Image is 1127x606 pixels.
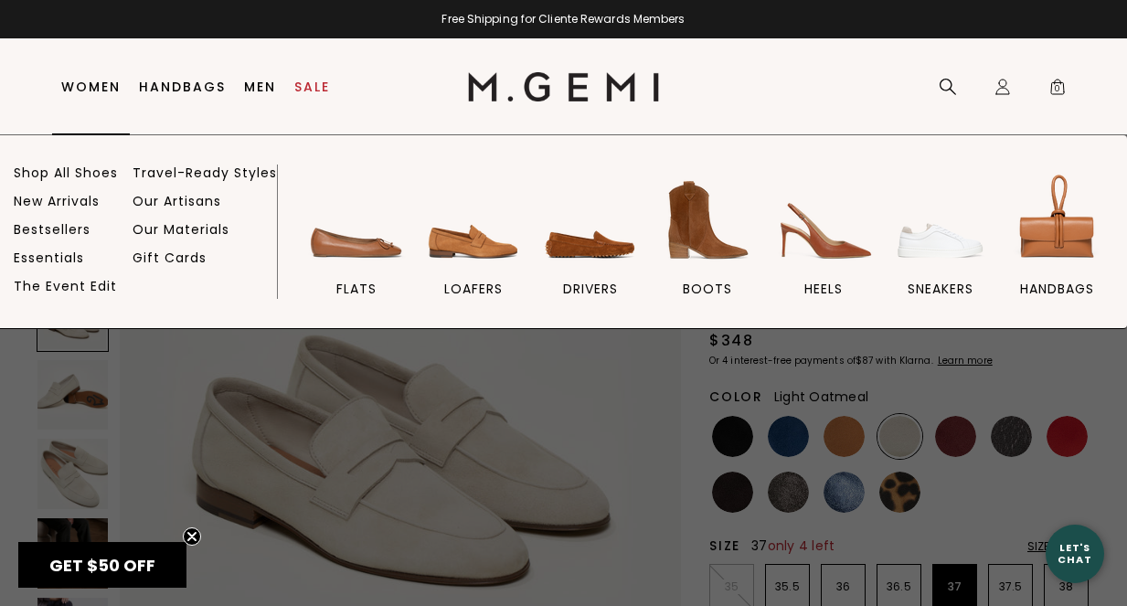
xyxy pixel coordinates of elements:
[133,221,229,238] a: Our Materials
[651,169,763,328] a: BOOTS
[1020,281,1094,297] span: handbags
[468,72,659,101] img: M.Gemi
[768,169,880,328] a: heels
[804,281,843,297] span: heels
[305,169,408,271] img: flats
[14,193,100,209] a: New Arrivals
[139,80,226,94] a: Handbags
[294,80,330,94] a: Sale
[14,250,84,266] a: Essentials
[336,281,377,297] span: flats
[18,542,186,588] div: GET $50 OFFClose teaser
[422,169,525,271] img: loafers
[14,165,118,181] a: Shop All Shoes
[889,169,992,271] img: sneakers
[563,281,618,297] span: drivers
[14,221,90,238] a: Bestsellers
[133,165,277,181] a: Travel-Ready Styles
[444,281,503,297] span: loafers
[301,169,413,328] a: flats
[1001,169,1113,328] a: handbags
[534,169,646,328] a: drivers
[1006,169,1109,271] img: handbags
[133,193,221,209] a: Our Artisans
[49,554,155,577] span: GET $50 OFF
[133,250,207,266] a: Gift Cards
[183,527,201,546] button: Close teaser
[539,169,642,271] img: drivers
[418,169,530,328] a: loafers
[908,281,973,297] span: sneakers
[244,80,276,94] a: Men
[14,278,117,294] a: The Event Edit
[61,80,121,94] a: Women
[1048,81,1067,100] span: 0
[1046,542,1104,565] div: Let's Chat
[683,281,732,297] span: BOOTS
[772,169,875,271] img: heels
[885,169,997,328] a: sneakers
[656,169,759,271] img: BOOTS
